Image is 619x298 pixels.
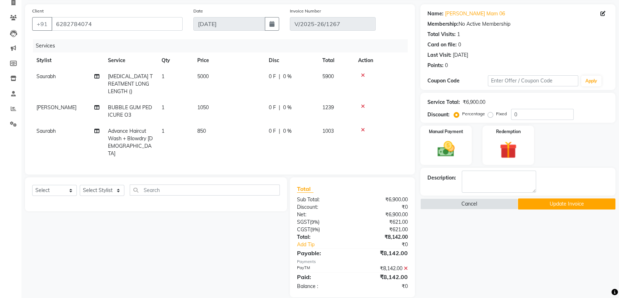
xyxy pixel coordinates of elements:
[322,104,334,111] span: 1239
[322,128,334,134] span: 1003
[453,51,468,59] div: [DATE]
[269,127,276,135] span: 0 F
[496,111,507,117] label: Fixed
[494,139,522,161] img: _gift.svg
[352,226,413,233] div: ₹621.00
[352,196,413,203] div: ₹6,900.00
[193,8,203,14] label: Date
[279,73,280,80] span: |
[352,283,413,290] div: ₹0
[354,52,408,69] th: Action
[292,211,352,218] div: Net:
[269,73,276,80] span: 0 F
[427,31,456,38] div: Total Visits:
[283,104,292,111] span: 0 %
[458,41,461,49] div: 0
[352,211,413,218] div: ₹6,900.00
[292,283,352,290] div: Balance :
[292,218,352,226] div: ( )
[427,77,488,85] div: Coupon Code
[427,20,459,28] div: Membership:
[193,52,264,69] th: Price
[32,52,104,69] th: Stylist
[488,75,578,86] input: Enter Offer / Coupon Code
[518,198,615,209] button: Update Invoice
[352,233,413,241] div: ₹8,142.00
[581,76,601,86] button: Apply
[197,73,209,80] span: 5000
[32,8,44,14] label: Client
[297,259,408,265] div: Payments
[290,8,321,14] label: Invoice Number
[51,17,183,31] input: Search by Name/Mobile/Email/Code
[36,104,76,111] span: [PERSON_NAME]
[311,219,318,225] span: 9%
[427,41,457,49] div: Card on file:
[427,20,608,28] div: No Active Membership
[352,249,413,257] div: ₹8,142.00
[312,227,318,232] span: 9%
[427,111,450,118] div: Discount:
[32,17,52,31] button: +91
[162,73,164,80] span: 1
[157,52,193,69] th: Qty
[36,73,56,80] span: Saurabh
[108,128,153,157] span: Advance Haircut Wash + Blowdry [DEMOGRAPHIC_DATA]
[322,73,334,80] span: 5900
[427,62,444,69] div: Points:
[420,198,518,209] button: Cancel
[432,139,460,159] img: _cash.svg
[292,273,352,281] div: Paid:
[427,10,444,17] div: Name:
[283,127,292,135] span: 0 %
[104,52,157,69] th: Service
[352,218,413,226] div: ₹621.00
[445,10,505,17] a: [PERSON_NAME] Mam 06
[162,104,164,111] span: 1
[427,51,451,59] div: Last Visit:
[457,31,460,38] div: 1
[427,99,460,106] div: Service Total:
[352,265,413,272] div: ₹8,142.00
[297,226,310,233] span: CGST
[462,111,485,117] label: Percentage
[108,104,152,118] span: BUBBLE GUM PEDICURE O3
[292,203,352,211] div: Discount:
[279,104,280,111] span: |
[297,219,310,225] span: SGST
[162,128,164,134] span: 1
[292,241,363,248] a: Add Tip
[292,226,352,233] div: ( )
[130,185,280,196] input: Search
[283,73,292,80] span: 0 %
[292,265,352,272] div: PayTM
[36,128,56,134] span: Saurabh
[197,104,209,111] span: 1050
[352,273,413,281] div: ₹8,142.00
[362,241,413,248] div: ₹0
[429,128,463,135] label: Manual Payment
[108,73,153,95] span: [MEDICAL_DATA] TREATMENT LONG LENGTH ()
[318,52,354,69] th: Total
[33,39,413,52] div: Services
[445,62,448,69] div: 0
[264,52,318,69] th: Disc
[292,249,352,257] div: Payable:
[197,128,206,134] span: 850
[496,128,521,135] label: Redemption
[269,104,276,111] span: 0 F
[292,196,352,203] div: Sub Total:
[297,185,313,193] span: Total
[292,233,352,241] div: Total:
[352,203,413,211] div: ₹0
[463,99,485,106] div: ₹6,900.00
[427,174,456,182] div: Description:
[279,127,280,135] span: |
